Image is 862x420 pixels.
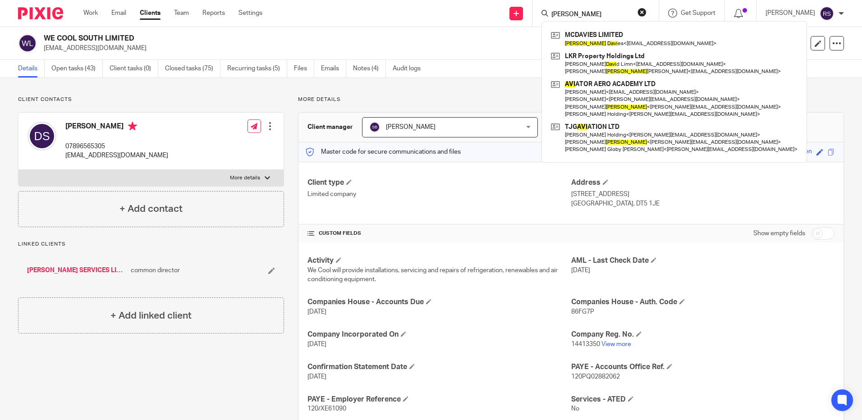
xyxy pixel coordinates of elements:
[820,6,834,21] img: svg%3E
[307,123,353,132] h3: Client manager
[550,11,632,19] input: Search
[83,9,98,18] a: Work
[571,395,834,404] h4: Services - ATED
[307,406,346,412] span: 120/XE61090
[571,362,834,372] h4: PAYE - Accounts Office Ref.
[307,178,571,187] h4: Client type
[28,122,56,151] img: svg%3E
[305,147,461,156] p: Master code for secure communications and files
[294,60,314,78] a: Files
[307,341,326,347] span: [DATE]
[128,122,137,131] i: Primary
[110,309,192,323] h4: + Add linked client
[18,96,284,103] p: Client contacts
[369,122,380,132] img: svg%3E
[307,395,571,404] h4: PAYE - Employer Reference
[65,122,168,133] h4: [PERSON_NAME]
[307,374,326,380] span: [DATE]
[65,151,168,160] p: [EMAIL_ADDRESS][DOMAIN_NAME]
[119,202,183,216] h4: + Add contact
[571,374,620,380] span: 120PQ02882062
[165,60,220,78] a: Closed tasks (75)
[766,9,815,18] p: [PERSON_NAME]
[321,60,346,78] a: Emails
[131,266,180,275] span: common director
[753,229,805,238] label: Show empty fields
[65,142,168,151] p: 07896565305
[571,199,834,208] p: [GEOGRAPHIC_DATA], DT5 1JE
[571,267,590,274] span: [DATE]
[307,297,571,307] h4: Companies House - Accounts Due
[18,241,284,248] p: Linked clients
[571,297,834,307] h4: Companies House - Auth. Code
[18,60,45,78] a: Details
[140,9,160,18] a: Clients
[571,309,594,315] span: 86FG7P
[571,178,834,187] h4: Address
[18,34,37,53] img: svg%3E
[174,9,189,18] a: Team
[307,362,571,372] h4: Confirmation Statement Date
[202,9,225,18] a: Reports
[230,174,260,182] p: More details
[571,406,579,412] span: No
[307,330,571,339] h4: Company Incorporated On
[307,190,571,199] p: Limited company
[571,330,834,339] h4: Company Reg. No.
[44,44,721,53] p: [EMAIL_ADDRESS][DOMAIN_NAME]
[238,9,262,18] a: Settings
[227,60,287,78] a: Recurring tasks (5)
[637,8,646,17] button: Clear
[393,60,427,78] a: Audit logs
[307,230,571,237] h4: CUSTOM FIELDS
[44,34,586,43] h2: WE COOL SOUTH LIMITED
[111,9,126,18] a: Email
[18,7,63,19] img: Pixie
[307,309,326,315] span: [DATE]
[307,256,571,265] h4: Activity
[386,124,436,130] span: [PERSON_NAME]
[571,190,834,199] p: [STREET_ADDRESS]
[298,96,844,103] p: More details
[110,60,158,78] a: Client tasks (0)
[601,341,631,347] a: View more
[307,267,558,283] span: We Cool will provide installations, servicing and repairs of refrigeration, renewables and air co...
[571,256,834,265] h4: AML - Last Check Date
[681,10,715,16] span: Get Support
[353,60,386,78] a: Notes (4)
[571,341,600,347] span: 14413350
[51,60,103,78] a: Open tasks (43)
[27,266,126,275] a: [PERSON_NAME] SERVICES LIMITED (We Heat)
